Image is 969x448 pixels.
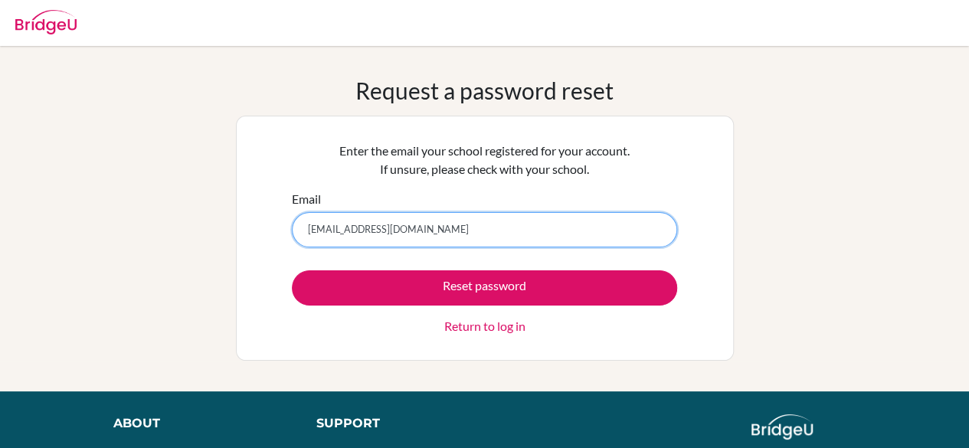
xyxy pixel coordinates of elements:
[292,142,677,178] p: Enter the email your school registered for your account. If unsure, please check with your school.
[444,317,525,335] a: Return to log in
[751,414,814,440] img: logo_white@2x-f4f0deed5e89b7ecb1c2cc34c3e3d731f90f0f143d5ea2071677605dd97b5244.png
[355,77,614,104] h1: Request a password reset
[292,270,677,306] button: Reset password
[316,414,470,433] div: Support
[113,414,282,433] div: About
[292,190,321,208] label: Email
[15,10,77,34] img: Bridge-U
